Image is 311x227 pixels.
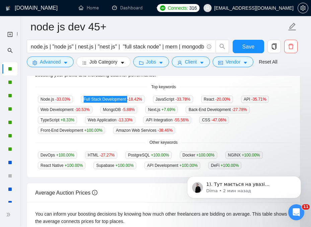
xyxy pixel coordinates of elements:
span: HTML [85,151,117,159]
li: New Scanner [2,27,17,41]
span: TypeScript [38,116,77,124]
span: -27.27 % [100,153,115,157]
span: API [241,96,269,103]
span: +100.00 % [196,153,214,157]
a: dashboardDashboard [112,5,143,11]
input: Scanner name... [30,18,287,35]
span: double-right [6,211,13,218]
span: setting [32,60,37,65]
span: API Integration [143,116,191,124]
span: bars [82,60,87,65]
span: folder [139,60,144,65]
span: Next.js [145,106,178,113]
span: -27.78 % [232,107,247,112]
button: copy [267,40,281,53]
span: user [205,6,210,10]
span: -47.06 % [211,118,226,122]
button: setting [298,3,308,13]
span: Supabase [93,162,136,169]
span: +100.00 % [115,163,134,168]
span: search [216,43,229,49]
span: caret-down [243,60,248,65]
button: Save [233,40,264,53]
span: 316 [189,4,197,12]
span: +8.33 % [61,118,74,122]
span: Full Stack Development [81,96,145,103]
span: CSS [199,116,229,124]
span: +7.69 % [161,107,175,112]
span: search [7,43,13,57]
span: MongoDB [100,106,138,113]
span: user [177,60,182,65]
span: setting [298,5,308,11]
button: userClientcaret-down [172,56,210,67]
span: React Native [38,162,85,169]
span: React [201,96,233,103]
img: logo [6,3,10,14]
span: Node.js [38,96,73,103]
button: idcardVendorcaret-down [213,56,253,67]
div: You can inform your boosting decisions by knowing how much other freelancers are bidding on avera... [35,210,292,225]
span: 11 [302,204,310,210]
button: search [216,40,229,53]
span: PostgreSQL [125,151,172,159]
span: +100.00 % [84,128,102,133]
button: barsJob Categorycaret-down [76,56,130,67]
span: info-circle [207,44,211,49]
span: +100.00 % [65,163,83,168]
iframe: Intercom live chat [288,204,304,220]
span: caret-down [159,60,163,65]
button: folderJobscaret-down [133,56,169,67]
span: Docker [180,151,217,159]
span: caret-down [63,60,68,65]
span: caret-down [120,60,125,65]
span: copy [268,43,281,49]
button: settingAdvancedcaret-down [27,56,74,67]
span: Top keywords [147,84,180,90]
span: -10.53 % [75,107,90,112]
div: Average Auction Prices [35,183,292,202]
span: API Development [144,162,200,169]
iframe: Intercom notifications сообщение [177,162,311,209]
span: Vendor [226,58,240,66]
span: -55.56 % [174,118,189,122]
span: Save [242,42,254,51]
span: DevOps [38,151,77,159]
button: delete [284,40,298,53]
span: +100.00 % [151,153,169,157]
a: Reset All [259,58,277,66]
span: -20.00 % [215,97,230,102]
span: edit [288,22,297,31]
span: Front-End Development [38,127,105,134]
span: -33.78 % [175,97,190,102]
span: idcard [218,60,223,65]
span: -33.03 % [55,97,70,102]
span: -18.42 % [127,97,142,102]
span: ellipsis [156,5,161,10]
a: New Scanner [7,27,13,41]
span: Client [185,58,197,66]
span: Amazon Web Services [113,127,175,134]
input: Search Freelance Jobs... [31,42,204,51]
span: +100.00 % [56,153,74,157]
span: delete [285,43,297,49]
span: -38.46 % [158,128,173,133]
span: Jobs [146,58,156,66]
span: Job Category [89,58,117,66]
span: -5.88 % [122,107,135,112]
span: Connects: [168,4,188,12]
span: JavaScript [153,96,193,103]
span: info-circle [92,190,97,195]
span: caret-down [200,60,204,65]
span: Other keywords [145,139,181,146]
span: -13.33 % [118,118,133,122]
span: Back-End Development [186,106,249,113]
span: NGINX [225,151,263,159]
span: -35.71 % [251,97,266,102]
span: Web Development [38,106,92,113]
span: +100.00 % [242,153,260,157]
